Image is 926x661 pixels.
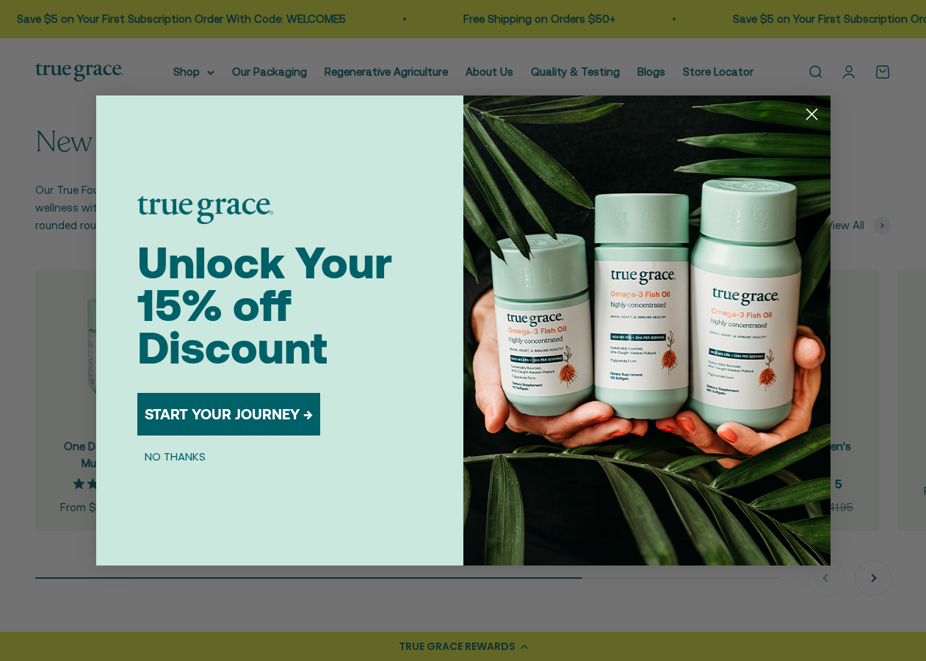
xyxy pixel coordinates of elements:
button: START YOUR JOURNEY → [137,393,320,436]
img: logo placeholder [137,196,273,224]
img: 098727d5-50f8-4f9b-9554-844bb8da1403.jpeg [463,95,831,566]
button: NO THANKS [137,447,213,465]
span: Unlock Your 15% off Discount [137,237,392,373]
button: Close dialog [799,101,825,127]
